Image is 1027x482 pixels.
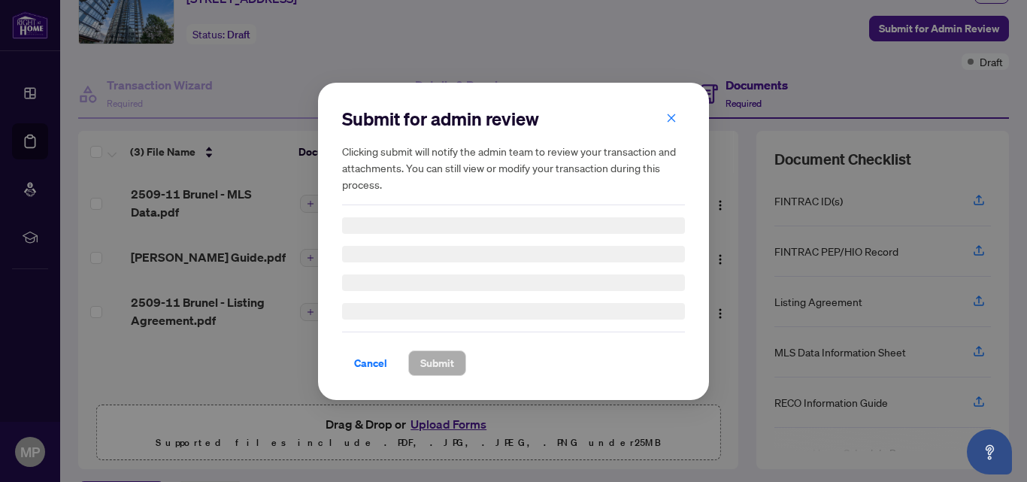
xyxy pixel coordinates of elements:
span: Cancel [354,351,387,375]
span: close [666,112,677,123]
h5: Clicking submit will notify the admin team to review your transaction and attachments. You can st... [342,143,685,192]
button: Cancel [342,350,399,376]
h2: Submit for admin review [342,107,685,131]
button: Open asap [967,429,1012,474]
button: Submit [408,350,466,376]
